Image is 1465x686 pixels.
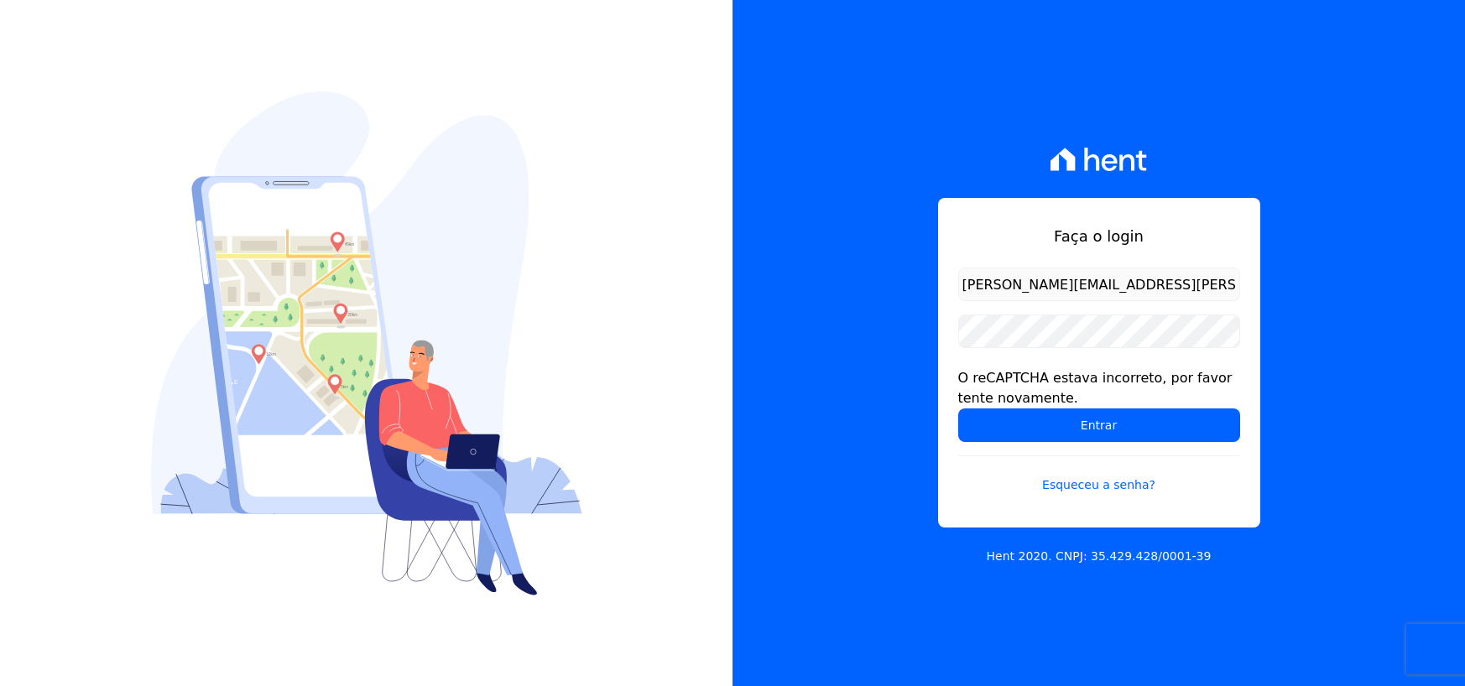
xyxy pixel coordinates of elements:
a: Esqueceu a senha? [958,455,1240,494]
input: Entrar [958,408,1240,442]
div: O reCAPTCHA estava incorreto, por favor tente novamente. [958,368,1240,408]
p: Hent 2020. CNPJ: 35.429.428/0001-39 [987,548,1212,565]
img: Login [151,91,582,595]
h1: Faça o login [958,225,1240,247]
input: Email [958,268,1240,301]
